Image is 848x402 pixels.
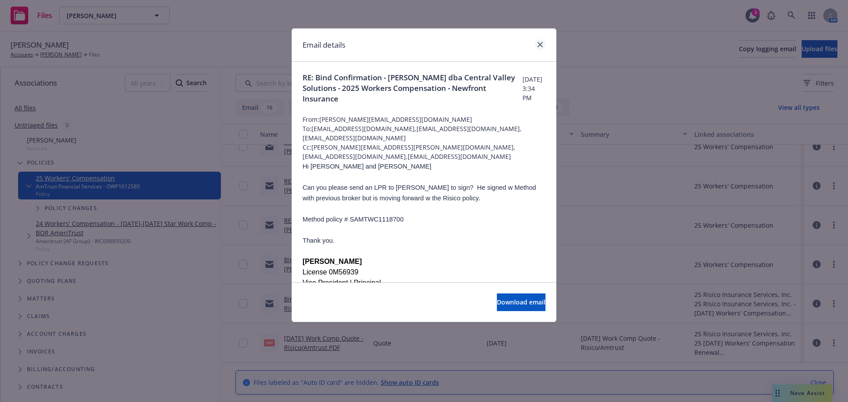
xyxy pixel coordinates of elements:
span: Vice President | Principal [303,279,381,286]
span: Can you please send an LPR to [PERSON_NAME] to sign? He signed w Method with previous broker but ... [303,184,536,202]
span: Hi [PERSON_NAME] and [PERSON_NAME] [303,163,432,170]
button: Download email [497,293,545,311]
span: Download email [497,298,545,306]
span: [PERSON_NAME] [303,258,362,265]
span: Cc: [PERSON_NAME][EMAIL_ADDRESS][PERSON_NAME][DOMAIN_NAME],[EMAIL_ADDRESS][DOMAIN_NAME],[EMAIL_AD... [303,143,545,161]
h1: Email details [303,39,345,51]
span: To: [EMAIL_ADDRESS][DOMAIN_NAME],[EMAIL_ADDRESS][DOMAIN_NAME],[EMAIL_ADDRESS][DOMAIN_NAME] [303,124,545,143]
span: [DATE] 3:34 PM [522,75,545,102]
span: RE: Bind Confirmation - [PERSON_NAME] dba Central Valley Solutions - 2025 Workers Compensation - ... [303,72,522,104]
span: Method policy # SAMTWC1118700 [303,216,404,223]
span: Thank you. [303,237,335,244]
a: close [535,39,545,50]
span: License 0M56939 [303,268,358,276]
span: From: [PERSON_NAME][EMAIL_ADDRESS][DOMAIN_NAME] [303,115,545,124]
